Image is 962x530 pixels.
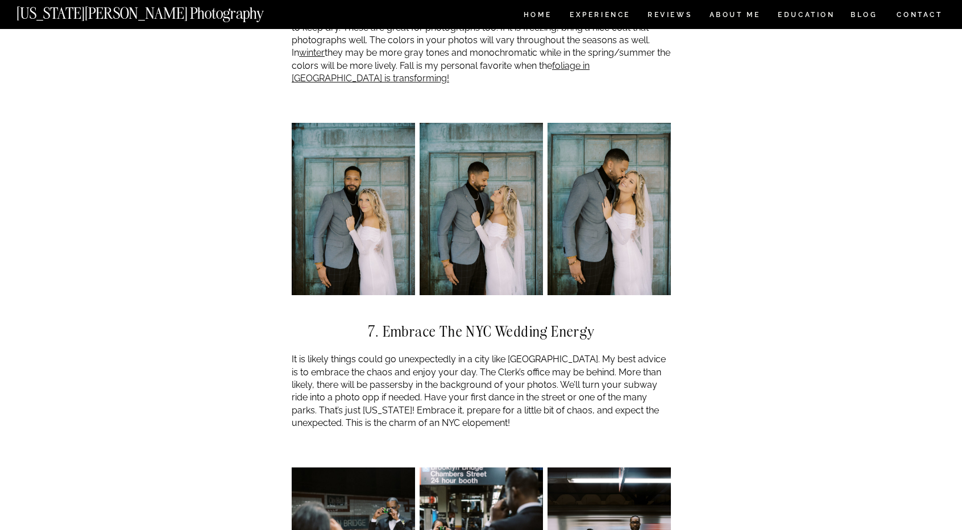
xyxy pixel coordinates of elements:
img: NYC city hall wedding portrait in front of the city clerk [548,123,671,296]
a: [US_STATE][PERSON_NAME] Photography [16,6,302,15]
a: REVIEWS [648,11,690,21]
img: NYC city hall wedding portrait in front of the city clerk [420,123,543,296]
h2: 7. Embrace the NYC Wedding Energy [292,324,671,339]
p: It is likely things could go unexpectedly in a city like [GEOGRAPHIC_DATA]. My best advice is to ... [292,353,671,429]
a: Experience [570,11,629,21]
a: BLOG [851,11,878,21]
a: EDUCATION [777,11,836,21]
a: ABOUT ME [709,11,761,21]
a: winter [299,47,325,58]
a: HOME [521,11,554,21]
img: NYC city hall wedding portrait in front of the city clerk [292,123,415,296]
a: CONTACT [896,9,943,21]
